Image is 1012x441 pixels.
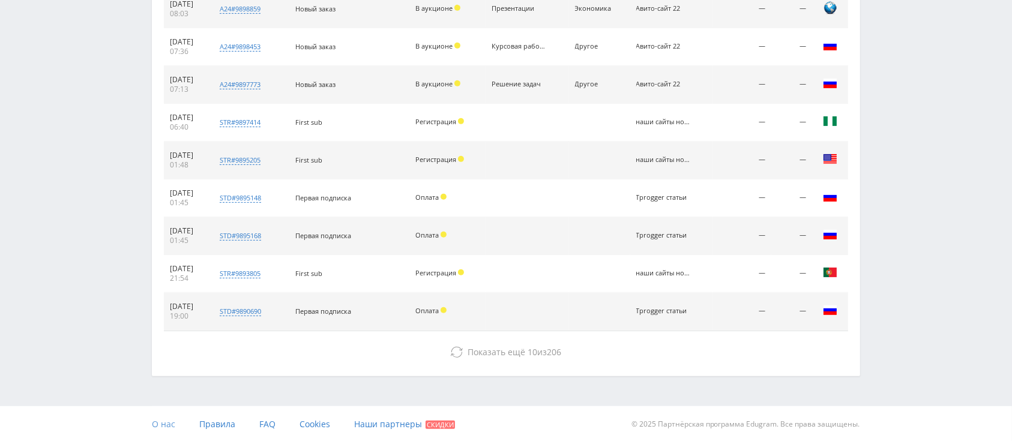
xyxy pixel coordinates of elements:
span: First sub [295,269,322,278]
div: Tprogger статьи [636,307,690,315]
div: Другое [575,43,624,50]
span: О нас [152,418,175,430]
span: FAQ [259,418,276,430]
td: — [771,104,812,142]
div: [DATE] [170,264,202,274]
span: Правила [199,418,235,430]
span: из [468,346,562,358]
div: str#9897414 [220,118,261,127]
td: — [771,293,812,331]
span: Новый заказ [295,80,336,89]
div: 07:36 [170,47,202,56]
span: Оплата [415,230,439,239]
div: std#9895168 [220,231,261,241]
div: std#9895148 [220,193,261,203]
span: Холд [458,118,464,124]
div: Экономика [575,5,624,13]
div: Авито-сайт 22 [636,5,690,13]
span: Холд [441,307,447,313]
span: Новый заказ [295,4,336,13]
span: Холд [458,269,464,275]
div: [DATE] [170,37,202,47]
td: — [713,217,771,255]
span: Холд [441,194,447,200]
div: [DATE] [170,226,202,236]
div: Tprogger статьи [636,232,690,239]
span: Холд [441,232,447,238]
span: Оплата [415,193,439,202]
div: 01:45 [170,236,202,245]
td: — [713,293,771,331]
td: — [713,142,771,179]
div: 08:03 [170,9,202,19]
span: Первая подписка [295,307,351,316]
td: — [713,179,771,217]
td: — [713,66,771,104]
div: 01:45 [170,198,202,208]
div: Курсовая работа [492,43,546,50]
span: Регистрация [415,155,456,164]
span: Холд [454,80,460,86]
div: наши сайты новый бот Тони [636,156,690,164]
div: [DATE] [170,188,202,198]
div: [DATE] [170,151,202,160]
div: Авито-сайт 22 [636,80,690,88]
div: [DATE] [170,113,202,122]
div: std#9890690 [220,307,261,316]
img: prt.png [823,265,837,280]
span: Cookies [300,418,330,430]
div: 07:13 [170,85,202,94]
img: rus.png [823,303,837,317]
span: Новый заказ [295,42,336,51]
img: rus.png [823,227,837,242]
img: nga.png [823,114,837,128]
div: Презентации [492,5,546,13]
div: a24#9898453 [220,42,261,52]
span: 10 [528,346,538,358]
div: a24#9898859 [220,4,261,14]
span: Первая подписка [295,193,351,202]
span: Скидки [426,421,455,429]
td: — [713,255,771,293]
td: — [771,255,812,293]
div: Tprogger статьи [636,194,690,202]
div: [DATE] [170,302,202,311]
span: Регистрация [415,117,456,126]
div: str#9893805 [220,269,261,278]
div: наши сайты новый бот Тони [636,269,690,277]
td: — [771,66,812,104]
span: First sub [295,155,322,164]
span: Наши партнеры [354,418,422,430]
td: — [713,28,771,66]
span: Холд [458,156,464,162]
span: First sub [295,118,322,127]
td: — [713,104,771,142]
div: 06:40 [170,122,202,132]
div: 01:48 [170,160,202,170]
img: rus.png [823,190,837,204]
img: usa.png [823,152,837,166]
span: Холд [454,43,460,49]
div: Авито-сайт 22 [636,43,690,50]
td: — [771,217,812,255]
span: Регистрация [415,268,456,277]
div: Другое [575,80,624,88]
button: Показать ещё 10из206 [164,340,848,364]
span: В аукционе [415,41,453,50]
span: Первая подписка [295,231,351,240]
div: 21:54 [170,274,202,283]
span: В аукционе [415,4,453,13]
div: a24#9897773 [220,80,261,89]
div: наши сайты новый бот Тони [636,118,690,126]
img: rus.png [823,76,837,91]
div: str#9895205 [220,155,261,165]
span: Оплата [415,306,439,315]
div: 19:00 [170,311,202,321]
div: Решение задач [492,80,546,88]
span: 206 [547,346,562,358]
span: Холд [454,5,460,11]
div: [DATE] [170,75,202,85]
img: rus.png [823,38,837,53]
span: В аукционе [415,79,453,88]
img: world.png [823,1,837,15]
